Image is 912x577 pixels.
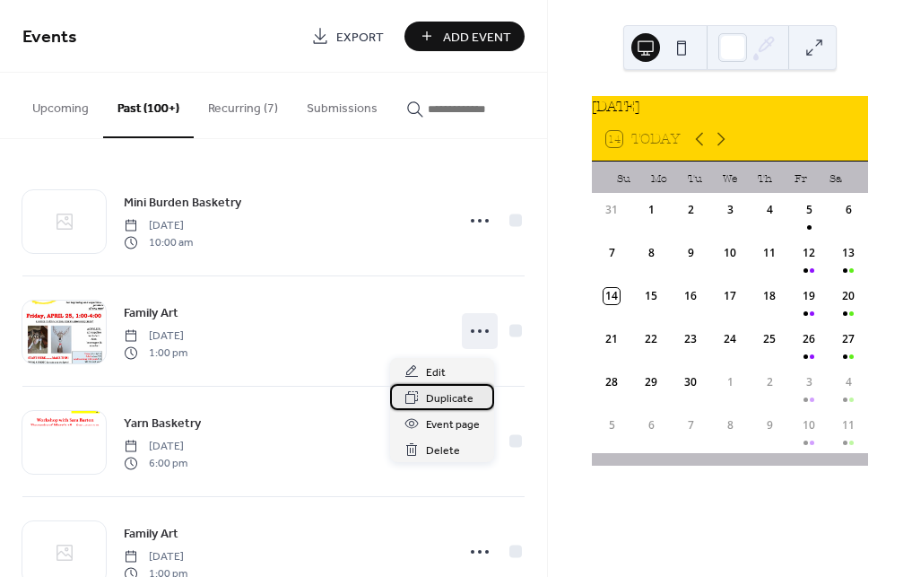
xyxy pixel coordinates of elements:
[801,202,817,218] div: 5
[426,441,460,460] span: Delete
[604,245,620,261] div: 7
[722,288,738,304] div: 17
[840,245,856,261] div: 13
[801,417,817,433] div: 10
[643,288,659,304] div: 15
[840,417,856,433] div: 11
[426,415,480,434] span: Event page
[643,374,659,390] div: 29
[761,288,777,304] div: 18
[604,417,620,433] div: 5
[761,331,777,347] div: 25
[124,413,201,433] a: Yarn Basketry
[103,73,194,138] button: Past (100+)
[292,73,392,136] button: Submissions
[722,374,738,390] div: 1
[124,345,187,361] span: 1:00 pm
[840,374,856,390] div: 4
[124,549,187,565] span: [DATE]
[592,96,868,118] div: [DATE]
[124,439,187,455] span: [DATE]
[124,302,178,323] a: Family Art
[682,245,699,261] div: 9
[643,202,659,218] div: 1
[124,192,241,213] a: Mini Burden Basketry
[643,331,659,347] div: 22
[722,245,738,261] div: 10
[298,22,397,51] a: Export
[722,417,738,433] div: 8
[124,415,201,433] span: Yarn Basketry
[404,22,525,51] button: Add Event
[643,245,659,261] div: 8
[801,374,817,390] div: 3
[606,162,641,194] div: Su
[682,374,699,390] div: 30
[604,288,620,304] div: 14
[748,162,783,194] div: Th
[801,288,817,304] div: 19
[840,288,856,304] div: 20
[801,245,817,261] div: 12
[712,162,747,194] div: We
[761,374,777,390] div: 2
[682,202,699,218] div: 2
[643,417,659,433] div: 6
[677,162,712,194] div: Tu
[426,389,473,408] span: Duplicate
[682,331,699,347] div: 23
[194,73,292,136] button: Recurring (7)
[124,525,178,544] span: Family Art
[682,288,699,304] div: 16
[604,202,620,218] div: 31
[840,331,856,347] div: 27
[426,363,446,382] span: Edit
[336,28,384,47] span: Export
[761,245,777,261] div: 11
[761,417,777,433] div: 9
[443,28,511,47] span: Add Event
[761,202,777,218] div: 4
[819,162,854,194] div: Sa
[124,218,193,234] span: [DATE]
[124,523,178,544] a: Family Art
[604,374,620,390] div: 28
[124,455,187,471] span: 6:00 pm
[682,417,699,433] div: 7
[124,194,241,213] span: Mini Burden Basketry
[801,331,817,347] div: 26
[22,20,77,55] span: Events
[722,331,738,347] div: 24
[840,202,856,218] div: 6
[18,73,103,136] button: Upcoming
[124,328,187,345] span: [DATE]
[124,304,178,323] span: Family Art
[722,202,738,218] div: 3
[783,162,818,194] div: Fr
[642,162,677,194] div: Mo
[124,234,193,250] span: 10:00 am
[604,331,620,347] div: 21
